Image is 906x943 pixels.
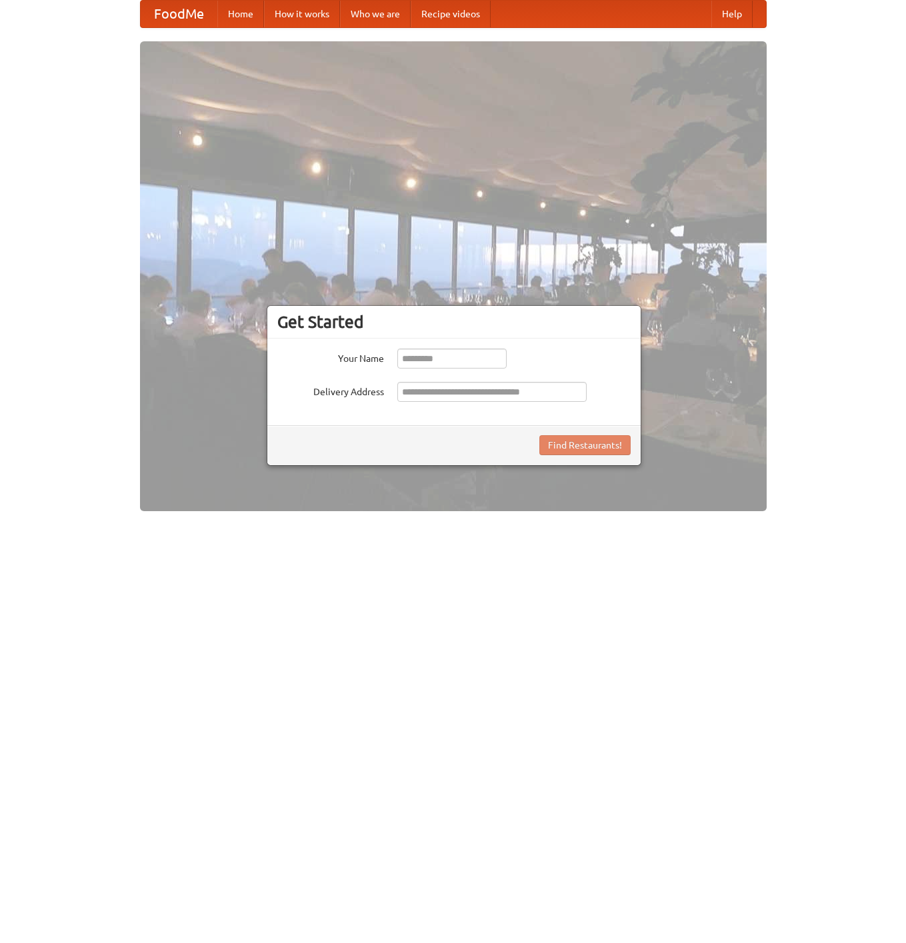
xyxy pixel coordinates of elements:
[217,1,264,27] a: Home
[277,382,384,399] label: Delivery Address
[711,1,753,27] a: Help
[411,1,491,27] a: Recipe videos
[264,1,340,27] a: How it works
[340,1,411,27] a: Who we are
[539,435,631,455] button: Find Restaurants!
[141,1,217,27] a: FoodMe
[277,349,384,365] label: Your Name
[277,312,631,332] h3: Get Started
